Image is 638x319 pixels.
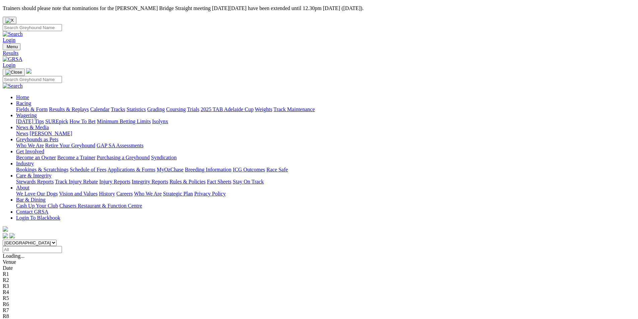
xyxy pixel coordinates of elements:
img: logo-grsa-white.png [26,68,31,74]
a: Syndication [151,155,176,160]
a: Minimum Betting Limits [97,118,151,124]
a: Integrity Reports [132,179,168,184]
a: Bar & Dining [16,197,46,203]
img: twitter.svg [9,233,15,238]
a: Chasers Restaurant & Function Centre [59,203,142,209]
div: Racing [16,106,635,112]
div: Wagering [16,118,635,125]
a: [PERSON_NAME] [29,131,72,136]
a: Strategic Plan [163,191,193,196]
a: Greyhounds as Pets [16,137,58,142]
input: Search [3,24,62,31]
a: Become a Trainer [57,155,95,160]
a: Who We Are [16,143,44,148]
a: ICG Outcomes [233,167,265,172]
a: Results & Replays [49,106,89,112]
a: Rules & Policies [169,179,206,184]
a: Isolynx [152,118,168,124]
a: Cash Up Your Club [16,203,58,209]
button: Close [3,17,16,24]
a: Retire Your Greyhound [45,143,95,148]
a: SUREpick [45,118,68,124]
a: Get Involved [16,149,44,154]
div: Greyhounds as Pets [16,143,635,149]
img: Search [3,83,23,89]
a: Weights [255,106,272,112]
span: Loading... [3,253,24,259]
a: Privacy Policy [194,191,226,196]
a: Race Safe [266,167,288,172]
div: Date [3,265,635,271]
a: Applications & Forms [108,167,155,172]
a: Track Maintenance [274,106,315,112]
a: Home [16,94,29,100]
a: Bookings & Scratchings [16,167,68,172]
a: Calendar [90,106,110,112]
input: Select date [3,246,62,253]
img: X [5,18,14,23]
div: R1 [3,271,635,277]
a: GAP SA Assessments [97,143,144,148]
div: News & Media [16,131,635,137]
div: R3 [3,283,635,289]
a: Results [3,50,635,56]
a: We Love Our Dogs [16,191,58,196]
button: Toggle navigation [3,69,25,76]
a: Injury Reports [99,179,130,184]
a: Racing [16,100,31,106]
img: GRSA [3,56,22,62]
a: Grading [147,106,165,112]
a: Coursing [166,106,186,112]
a: Breeding Information [185,167,231,172]
p: Trainers should please note that nominations for the [PERSON_NAME] Bridge Straight meeting [DATE]... [3,5,635,11]
div: R6 [3,301,635,307]
div: R2 [3,277,635,283]
a: Who We Are [134,191,162,196]
a: Vision and Values [59,191,97,196]
a: Stewards Reports [16,179,54,184]
div: R7 [3,307,635,313]
a: Login [3,62,15,68]
a: Fields & Form [16,106,48,112]
a: Track Injury Rebate [55,179,98,184]
a: Schedule of Fees [70,167,106,172]
div: Industry [16,167,635,173]
a: Statistics [127,106,146,112]
a: Care & Integrity [16,173,52,178]
a: Tracks [111,106,125,112]
a: Stay On Track [233,179,264,184]
a: Fact Sheets [207,179,231,184]
div: Bar & Dining [16,203,635,209]
a: Login [3,37,15,43]
a: History [99,191,115,196]
a: Login To Blackbook [16,215,60,221]
input: Search [3,76,62,83]
div: Care & Integrity [16,179,635,185]
img: Search [3,31,23,37]
img: logo-grsa-white.png [3,226,8,232]
div: R4 [3,289,635,295]
img: Close [5,70,22,75]
a: Trials [187,106,199,112]
a: News [16,131,28,136]
a: Industry [16,161,34,166]
a: Become an Owner [16,155,56,160]
a: Purchasing a Greyhound [97,155,150,160]
a: How To Bet [70,118,96,124]
a: Contact GRSA [16,209,48,215]
a: [DATE] Tips [16,118,44,124]
a: Careers [116,191,133,196]
button: Toggle navigation [3,43,20,50]
div: About [16,191,635,197]
a: MyOzChase [157,167,184,172]
span: Menu [7,44,18,49]
div: R5 [3,295,635,301]
a: About [16,185,29,190]
div: Venue [3,259,635,265]
a: Wagering [16,112,37,118]
img: facebook.svg [3,233,8,238]
a: 2025 TAB Adelaide Cup [201,106,254,112]
a: News & Media [16,125,49,130]
div: Get Involved [16,155,635,161]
